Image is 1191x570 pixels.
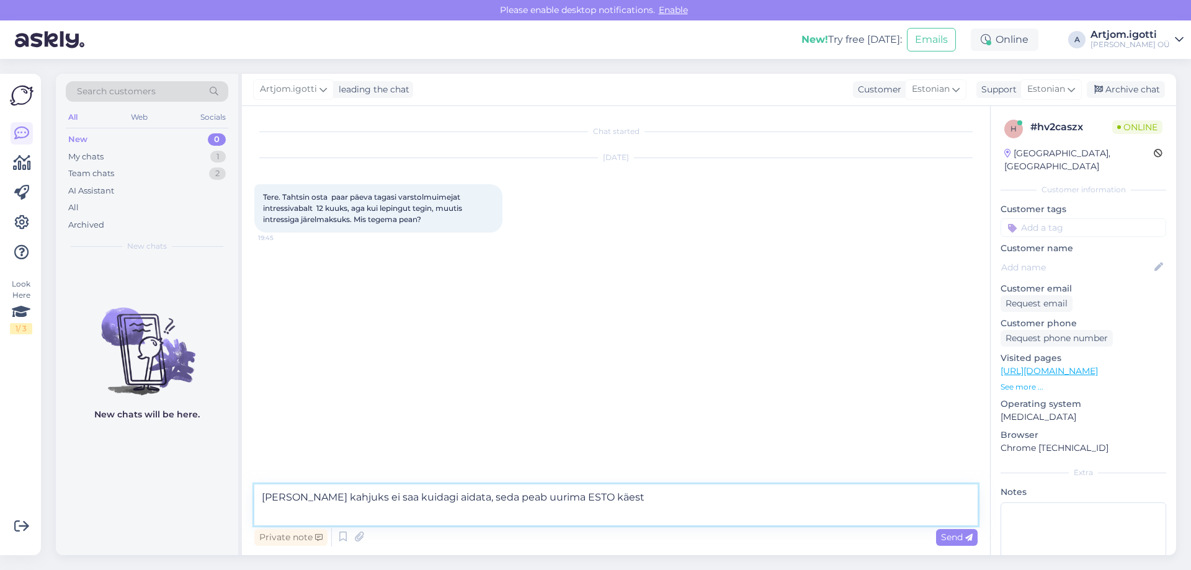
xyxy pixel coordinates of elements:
div: Customer information [1001,184,1166,195]
p: [MEDICAL_DATA] [1001,411,1166,424]
div: Chat started [254,126,978,137]
div: Support [976,83,1017,96]
div: 2 [209,167,226,180]
span: Estonian [912,82,950,96]
p: New chats will be here. [94,408,200,421]
span: Search customers [77,85,156,98]
p: Visited pages [1001,352,1166,365]
div: [DATE] [254,152,978,163]
span: Artjom.igotti [260,82,317,96]
p: Customer phone [1001,317,1166,330]
div: Web [128,109,150,125]
p: Browser [1001,429,1166,442]
p: Operating system [1001,398,1166,411]
img: No chats [56,285,238,397]
span: Send [941,532,973,543]
p: Customer name [1001,242,1166,255]
span: Online [1112,120,1162,134]
div: All [68,202,79,214]
div: Request phone number [1001,330,1113,347]
div: 1 / 3 [10,323,32,334]
img: Askly Logo [10,84,33,107]
a: Artjom.igotti[PERSON_NAME] OÜ [1091,30,1184,50]
span: Tere. Tahtsin osta paar päeva tagasi varstolmuimejat intressivabalt 12 kuuks, aga kui lepingut te... [263,192,464,224]
button: Emails [907,28,956,51]
p: Chrome [TECHNICAL_ID] [1001,442,1166,455]
div: A [1068,31,1086,48]
b: New! [801,33,828,45]
span: 19:45 [258,233,305,243]
div: # hv2caszx [1030,120,1112,135]
span: Estonian [1027,82,1065,96]
div: Team chats [68,167,114,180]
div: Customer [853,83,901,96]
div: Artjom.igotti [1091,30,1170,40]
p: Notes [1001,486,1166,499]
p: Customer email [1001,282,1166,295]
div: Look Here [10,278,32,334]
div: All [66,109,80,125]
div: 0 [208,133,226,146]
p: Customer tags [1001,203,1166,216]
div: [GEOGRAPHIC_DATA], [GEOGRAPHIC_DATA] [1004,147,1154,173]
input: Add name [1001,261,1152,274]
span: h [1010,124,1017,133]
div: Request email [1001,295,1073,312]
div: Archive chat [1087,81,1165,98]
div: Private note [254,529,328,546]
span: New chats [127,241,167,252]
div: AI Assistant [68,185,114,197]
div: Try free [DATE]: [801,32,902,47]
a: [URL][DOMAIN_NAME] [1001,365,1098,376]
div: Socials [198,109,228,125]
span: Enable [655,4,692,16]
div: Online [971,29,1038,51]
div: [PERSON_NAME] OÜ [1091,40,1170,50]
div: 1 [210,151,226,163]
div: Extra [1001,467,1166,478]
div: Archived [68,219,104,231]
p: See more ... [1001,381,1166,393]
div: New [68,133,87,146]
input: Add a tag [1001,218,1166,237]
textarea: [PERSON_NAME] kahjuks ei saa kuidagi aidata, seda peab uurima ESTO [PERSON_NAME] [254,484,978,525]
div: My chats [68,151,104,163]
div: leading the chat [334,83,409,96]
